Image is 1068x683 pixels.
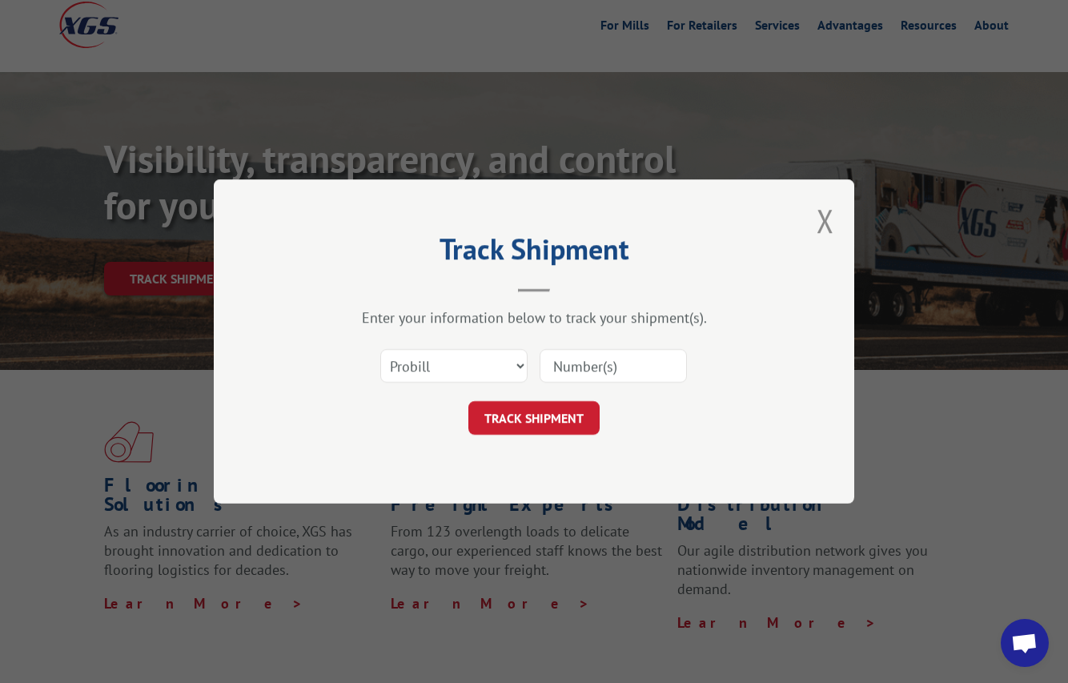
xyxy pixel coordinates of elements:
[540,349,687,383] input: Number(s)
[294,238,774,268] h2: Track Shipment
[1001,619,1049,667] div: Open chat
[468,401,600,435] button: TRACK SHIPMENT
[294,308,774,327] div: Enter your information below to track your shipment(s).
[817,199,834,242] button: Close modal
